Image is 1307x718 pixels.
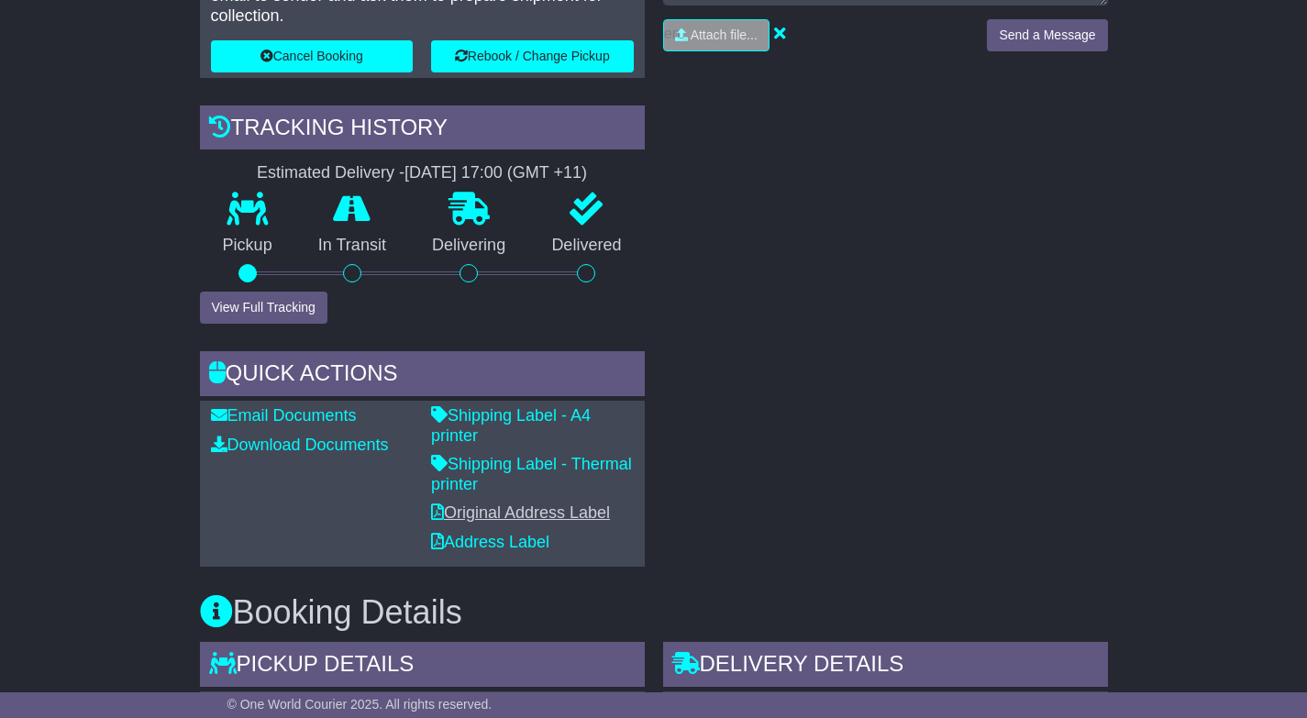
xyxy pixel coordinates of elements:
[211,436,389,454] a: Download Documents
[431,406,591,445] a: Shipping Label - A4 printer
[200,594,1108,631] h3: Booking Details
[663,642,1108,691] div: Delivery Details
[409,236,528,256] p: Delivering
[200,292,327,324] button: View Full Tracking
[987,19,1107,51] button: Send a Message
[200,236,295,256] p: Pickup
[404,163,587,183] div: [DATE] 17:00 (GMT +11)
[528,236,644,256] p: Delivered
[295,236,409,256] p: In Transit
[200,642,645,691] div: Pickup Details
[200,105,645,155] div: Tracking history
[211,406,357,425] a: Email Documents
[431,40,634,72] button: Rebook / Change Pickup
[211,40,414,72] button: Cancel Booking
[227,697,493,712] span: © One World Courier 2025. All rights reserved.
[200,351,645,401] div: Quick Actions
[431,503,610,522] a: Original Address Label
[200,163,645,183] div: Estimated Delivery -
[431,455,632,493] a: Shipping Label - Thermal printer
[431,533,549,551] a: Address Label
